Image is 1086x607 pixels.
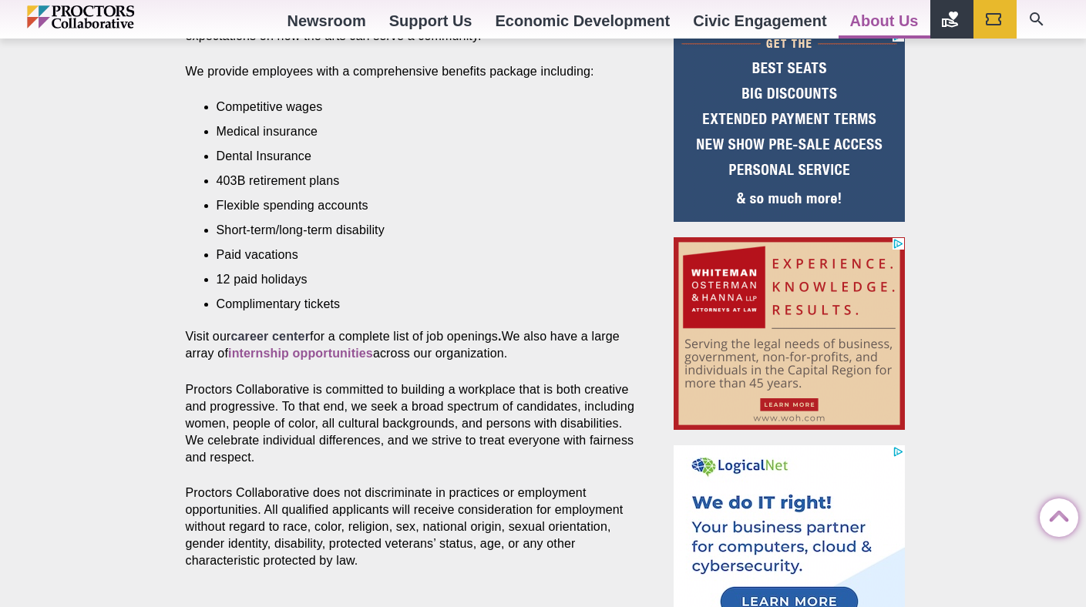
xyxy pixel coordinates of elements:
[217,271,616,288] li: 12 paid holidays
[186,381,639,466] p: Proctors Collaborative is committed to building a workplace that is both creative and progressive...
[1040,499,1071,530] a: Back to Top
[186,485,639,569] p: Proctors Collaborative does not discriminate in practices or employment opportunities. All qualif...
[186,328,639,362] p: Visit our for a complete list of job openings We also have a large array of across our organization.
[186,63,639,80] p: We provide employees with a comprehensive benefits package including:
[27,5,200,29] img: Proctors logo
[217,173,616,189] li: 403B retirement plans
[217,123,616,140] li: Medical insurance
[217,197,616,214] li: Flexible spending accounts
[217,222,616,239] li: Short-term/long-term disability
[228,347,373,360] a: internship opportunities
[217,148,616,165] li: Dental Insurance
[674,29,905,222] iframe: Advertisement
[217,296,616,313] li: Complimentary tickets
[498,330,502,343] strong: .
[674,237,905,430] iframe: Advertisement
[217,99,616,116] li: Competitive wages
[217,246,616,263] li: Paid vacations
[230,330,310,343] a: career center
